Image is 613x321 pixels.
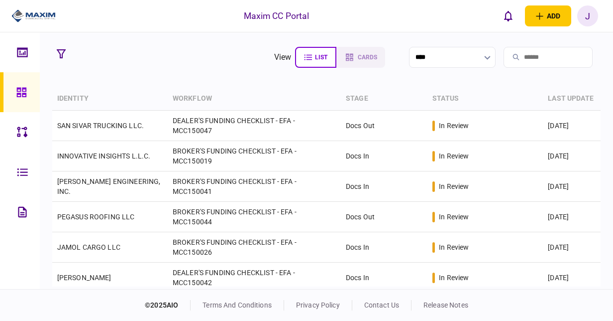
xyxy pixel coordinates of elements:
th: workflow [168,87,341,111]
div: in review [439,151,469,161]
th: last update [543,87,601,111]
div: in review [439,121,469,131]
td: BROKER'S FUNDING CHECKLIST - EFA - MCC150026 [168,232,341,263]
td: Docs In [341,141,427,171]
a: [PERSON_NAME] [57,274,111,282]
button: open notifications list [498,5,519,26]
td: BROKER'S FUNDING CHECKLIST - EFA - MCC150019 [168,141,341,171]
td: Docs In [341,171,427,202]
td: [DATE] [543,202,601,232]
a: [PERSON_NAME] ENGINEERING, INC. [57,177,161,195]
div: in review [439,273,469,283]
a: INNOVATIVE INSIGHTS L.L.C. [57,152,151,160]
button: list [295,47,336,68]
a: terms and conditions [203,301,272,309]
td: [DATE] [543,111,601,141]
td: DEALER'S FUNDING CHECKLIST - EFA - MCC150042 [168,263,341,293]
span: list [315,54,327,61]
td: BROKER'S FUNDING CHECKLIST - EFA - MCC150044 [168,202,341,232]
td: Docs In [341,232,427,263]
a: release notes [423,301,468,309]
a: contact us [364,301,399,309]
button: cards [336,47,385,68]
a: privacy policy [296,301,340,309]
a: PEGASUS ROOFING LLC [57,213,135,221]
td: Docs Out [341,202,427,232]
td: [DATE] [543,263,601,293]
button: J [577,5,598,26]
td: Docs Out [341,111,427,141]
div: Maxim CC Portal [244,9,309,22]
div: view [274,51,292,63]
div: © 2025 AIO [145,300,191,311]
td: [DATE] [543,171,601,202]
td: BROKER'S FUNDING CHECKLIST - EFA - MCC150041 [168,171,341,202]
td: [DATE] [543,232,601,263]
td: Docs In [341,263,427,293]
th: status [427,87,543,111]
img: client company logo [11,8,56,23]
th: stage [341,87,427,111]
button: open adding identity options [525,5,571,26]
div: in review [439,181,469,191]
div: in review [439,242,469,252]
td: DEALER'S FUNDING CHECKLIST - EFA - MCC150047 [168,111,341,141]
div: in review [439,212,469,222]
th: identity [52,87,168,111]
a: SAN SIVAR TRUCKING LLC. [57,122,144,130]
span: cards [358,54,377,61]
td: [DATE] [543,141,601,171]
a: JAMOL CARGO LLC [57,243,120,251]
